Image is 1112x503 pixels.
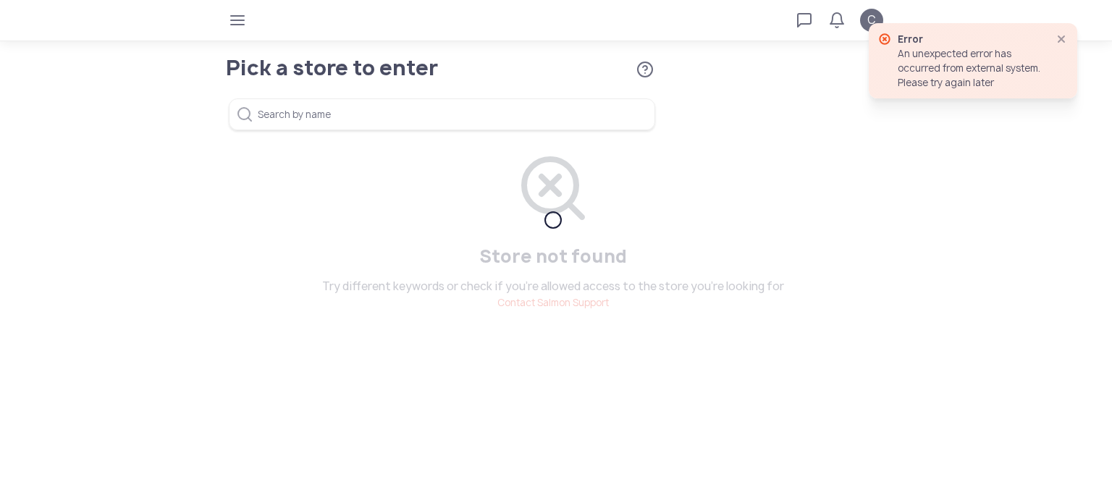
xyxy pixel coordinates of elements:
div: An unexpected error has occurred from external system. Please try again later [898,46,1041,90]
button: Close [1053,30,1070,48]
h1: Pick a store to enter [226,58,599,78]
span: C [867,12,876,29]
label: Error [898,33,923,46]
button: C [860,9,883,32]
